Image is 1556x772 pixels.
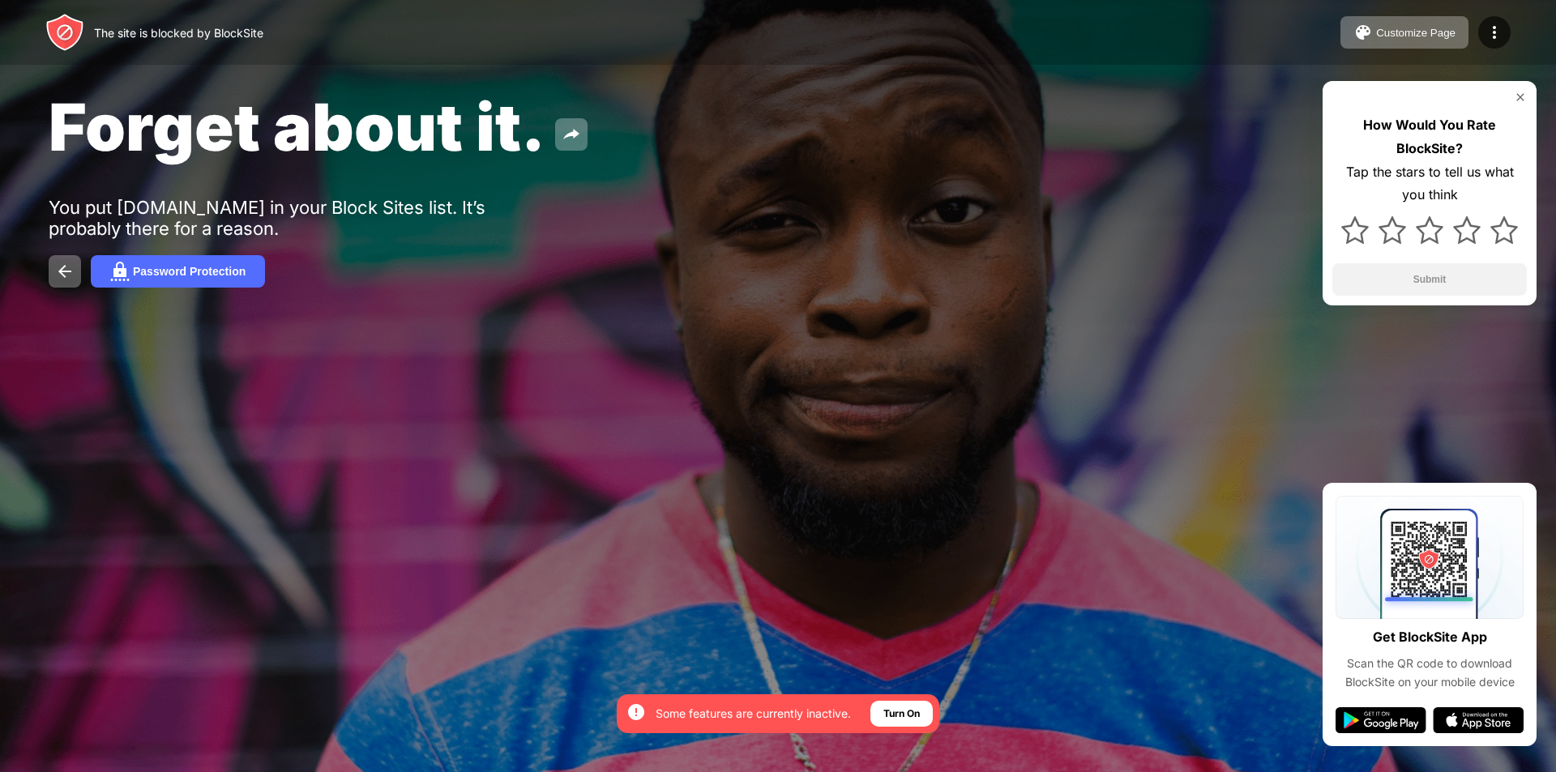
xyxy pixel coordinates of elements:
img: share.svg [562,125,581,144]
img: app-store.svg [1433,707,1524,733]
img: star.svg [1379,216,1406,244]
button: Submit [1332,263,1527,296]
div: Some features are currently inactive. [656,706,851,722]
div: How Would You Rate BlockSite? [1332,113,1527,160]
img: back.svg [55,262,75,281]
div: Turn On [883,706,920,722]
img: star.svg [1341,216,1369,244]
img: star.svg [1453,216,1481,244]
span: Forget about it. [49,87,545,166]
img: google-play.svg [1336,707,1426,733]
div: Scan the QR code to download BlockSite on your mobile device [1336,655,1524,691]
img: password.svg [110,262,130,281]
div: Tap the stars to tell us what you think [1332,160,1527,207]
iframe: Banner [49,568,432,753]
div: Customize Page [1376,27,1456,39]
img: star.svg [1416,216,1443,244]
div: The site is blocked by BlockSite [94,26,263,40]
img: error-circle-white.svg [626,702,646,722]
div: Password Protection [133,265,246,278]
div: Get BlockSite App [1373,625,1487,649]
button: Password Protection [91,255,265,288]
img: menu-icon.svg [1485,23,1504,42]
button: Customize Page [1340,16,1468,49]
img: rate-us-close.svg [1514,91,1527,104]
img: qrcode.svg [1336,496,1524,619]
div: You put [DOMAIN_NAME] in your Block Sites list. It’s probably there for a reason. [49,197,549,239]
img: header-logo.svg [45,13,84,52]
img: star.svg [1490,216,1518,244]
img: pallet.svg [1353,23,1373,42]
